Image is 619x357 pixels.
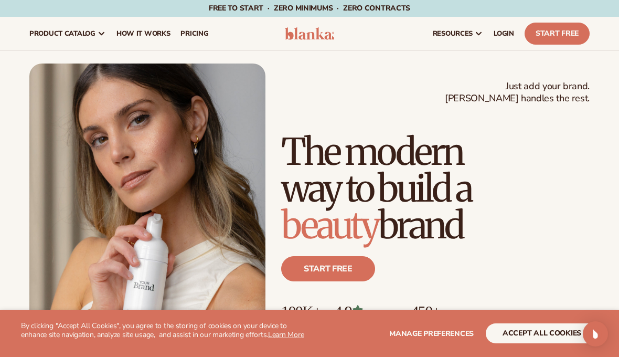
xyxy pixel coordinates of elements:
p: 100K+ [281,302,324,320]
span: Just add your brand. [PERSON_NAME] handles the rest. [445,80,590,105]
img: logo [285,27,334,40]
a: product catalog [24,17,111,50]
a: Start Free [525,23,590,45]
p: By clicking "Accept All Cookies", you agree to the storing of cookies on your device to enhance s... [21,322,309,340]
span: beauty [281,202,378,248]
h1: The modern way to build a brand [281,133,590,244]
button: Manage preferences [389,323,474,343]
a: Learn More [268,330,304,340]
a: How It Works [111,17,176,50]
a: LOGIN [488,17,519,50]
span: LOGIN [494,29,514,38]
a: resources [428,17,488,50]
a: pricing [175,17,214,50]
span: How It Works [116,29,170,38]
span: Free to start · ZERO minimums · ZERO contracts [209,3,410,13]
div: Open Intercom Messenger [583,321,608,346]
p: 4.9 [335,302,401,320]
p: 450+ [411,302,490,320]
span: product catalog [29,29,95,38]
span: Manage preferences [389,329,474,339]
a: Start free [281,256,375,281]
span: pricing [180,29,208,38]
button: accept all cookies [486,323,598,343]
span: resources [433,29,473,38]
